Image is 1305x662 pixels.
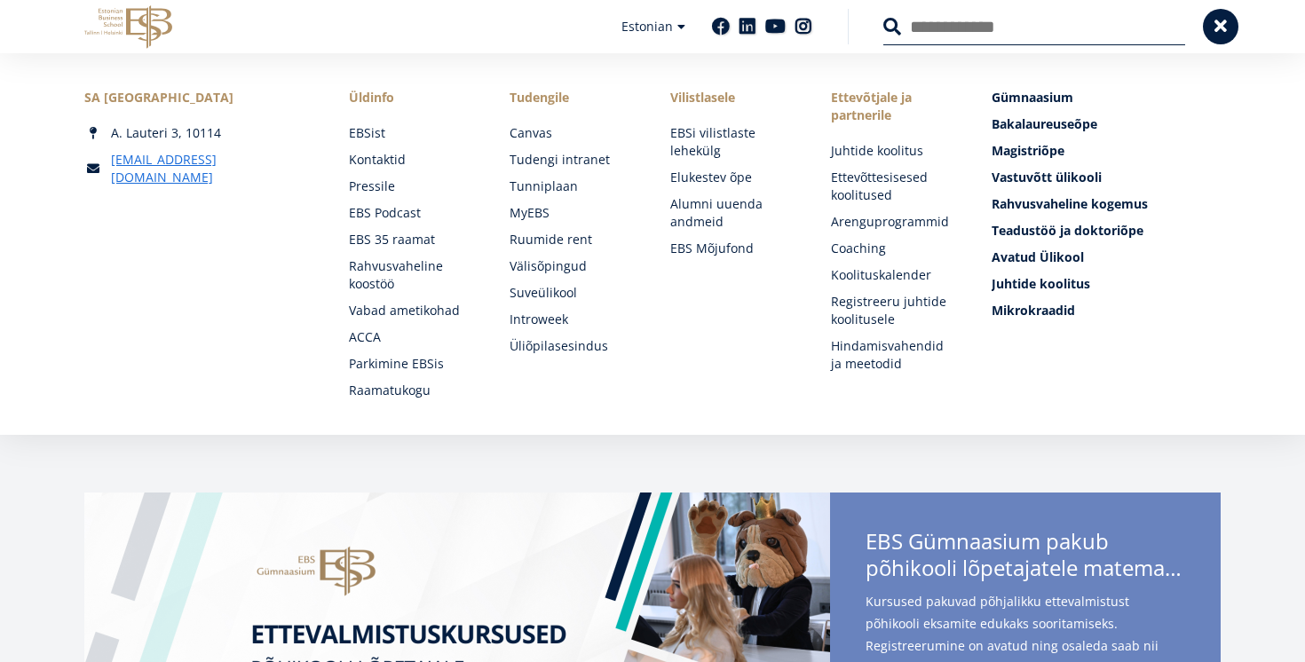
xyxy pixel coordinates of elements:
a: Elukestev õpe [670,169,795,186]
span: Juhtide koolitus [992,275,1090,292]
a: Vastuvõtt ülikooli [992,169,1221,186]
a: Magistriõpe [992,142,1221,160]
span: Rahvusvaheline kogemus [992,195,1148,212]
a: EBSi vilistlaste lehekülg [670,124,795,160]
a: Registreeru juhtide koolitusele [831,293,956,328]
a: EBS Podcast [349,204,474,222]
a: Suveülikool [510,284,635,302]
a: Raamatukogu [349,382,474,399]
a: ACCA [349,328,474,346]
div: SA [GEOGRAPHIC_DATA] [84,89,313,106]
a: Mikrokraadid [992,302,1221,319]
span: Magistriõpe [992,142,1064,159]
span: EBS Gümnaasium pakub [866,528,1185,587]
a: EBSist [349,124,474,142]
a: Vabad ametikohad [349,302,474,319]
a: Coaching [831,240,956,257]
a: Gümnaasium [992,89,1221,106]
a: Arenguprogrammid [831,213,956,231]
a: Välisõpingud [510,257,635,275]
a: Parkimine EBSis [349,355,474,373]
a: Tudengile [510,89,635,106]
a: Hindamisvahendid ja meetodid [831,337,956,373]
a: Alumni uuenda andmeid [670,195,795,231]
span: Üldinfo [349,89,474,106]
a: Juhtide koolitus [992,275,1221,293]
span: Bakalaureuseõpe [992,115,1097,132]
a: Teadustöö ja doktoriõpe [992,222,1221,240]
a: Tudengi intranet [510,151,635,169]
span: Vastuvõtt ülikooli [992,169,1102,185]
a: Juhtide koolitus [831,142,956,160]
a: Introweek [510,311,635,328]
a: MyEBS [510,204,635,222]
a: Instagram [795,18,812,35]
a: EBS Mõjufond [670,240,795,257]
a: Ruumide rent [510,231,635,248]
span: Gümnaasium [992,89,1073,106]
a: Ettevõttesisesed koolitused [831,169,956,204]
span: Vilistlasele [670,89,795,106]
span: Teadustöö ja doktoriõpe [992,222,1143,239]
a: Facebook [712,18,730,35]
a: Rahvusvaheline kogemus [992,195,1221,213]
span: Mikrokraadid [992,302,1075,319]
a: Bakalaureuseõpe [992,115,1221,133]
a: Rahvusvaheline koostöö [349,257,474,293]
span: põhikooli lõpetajatele matemaatika- ja eesti keele kursuseid [866,555,1185,581]
a: Canvas [510,124,635,142]
a: Kontaktid [349,151,474,169]
a: Koolituskalender [831,266,956,284]
a: Avatud Ülikool [992,248,1221,266]
div: A. Lauteri 3, 10114 [84,124,313,142]
a: Pressile [349,177,474,195]
a: Linkedin [739,18,756,35]
span: Ettevõtjale ja partnerile [831,89,956,124]
a: Üliõpilasesindus [510,337,635,355]
a: [EMAIL_ADDRESS][DOMAIN_NAME] [111,151,313,186]
a: EBS 35 raamat [349,231,474,248]
span: Avatud Ülikool [992,248,1084,265]
a: Tunniplaan [510,177,635,195]
a: Youtube [765,18,786,35]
